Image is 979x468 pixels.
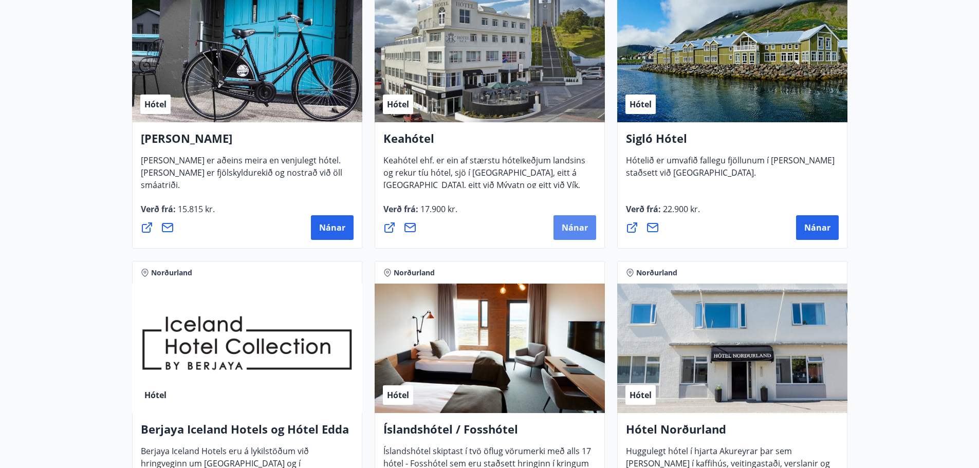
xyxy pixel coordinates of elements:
h4: Hótel Norðurland [626,421,839,445]
span: Nánar [562,222,588,233]
span: Hótel [144,99,167,110]
button: Nánar [796,215,839,240]
button: Nánar [553,215,596,240]
span: Keahótel ehf. er ein af stærstu hótelkeðjum landsins og rekur tíu hótel, sjö í [GEOGRAPHIC_DATA],... [383,155,585,223]
span: Verð frá : [626,203,700,223]
span: Verð frá : [383,203,457,223]
span: 15.815 kr. [176,203,215,215]
span: Hótel [387,99,409,110]
span: 22.900 kr. [661,203,700,215]
h4: [PERSON_NAME] [141,130,354,154]
span: Hótel [144,389,167,401]
span: Nánar [804,222,830,233]
h4: Keahótel [383,130,596,154]
h4: Íslandshótel / Fosshótel [383,421,596,445]
span: Verð frá : [141,203,215,223]
span: Hótel [630,389,652,401]
span: Norðurland [636,268,677,278]
span: Norðurland [394,268,435,278]
h4: Berjaya Iceland Hotels og Hótel Edda [141,421,354,445]
button: Nánar [311,215,354,240]
h4: Sigló Hótel [626,130,839,154]
span: Nánar [319,222,345,233]
span: Hótelið er umvafið fallegu fjöllunum í [PERSON_NAME] staðsett við [GEOGRAPHIC_DATA]. [626,155,835,186]
span: Norðurland [151,268,192,278]
span: Hótel [387,389,409,401]
span: Hótel [630,99,652,110]
span: [PERSON_NAME] er aðeins meira en venjulegt hótel. [PERSON_NAME] er fjölskyldurekið og nostrað við... [141,155,342,199]
span: 17.900 kr. [418,203,457,215]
